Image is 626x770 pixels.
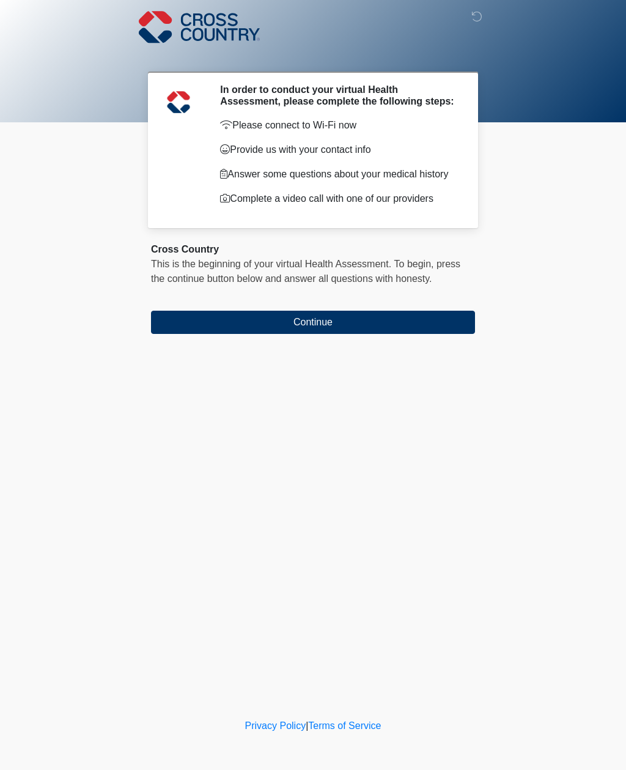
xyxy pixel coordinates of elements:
div: Cross Country [151,242,475,257]
h2: In order to conduct your virtual Health Assessment, please complete the following steps: [220,84,457,107]
span: To begin, [394,259,436,269]
a: Privacy Policy [245,720,306,731]
img: Agent Avatar [160,84,197,120]
p: Provide us with your contact info [220,143,457,157]
p: Please connect to Wi-Fi now [220,118,457,133]
p: Answer some questions about your medical history [220,167,457,182]
p: Complete a video call with one of our providers [220,191,457,206]
img: Cross Country Logo [139,9,260,45]
a: | [306,720,308,731]
span: press the continue button below and answer all questions with honesty. [151,259,460,284]
h1: ‎ ‎ ‎ [142,44,484,67]
a: Terms of Service [308,720,381,731]
button: Continue [151,311,475,334]
span: This is the beginning of your virtual Health Assessment. [151,259,391,269]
